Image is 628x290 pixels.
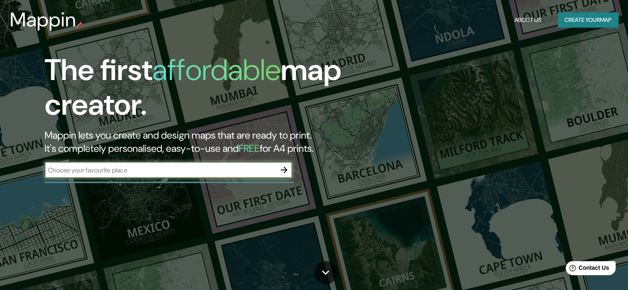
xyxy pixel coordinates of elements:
img: mappin-pin [76,21,83,28]
iframe: Help widget launcher [555,258,619,281]
button: Create yourmap [558,12,618,28]
h5: FREE [239,142,260,155]
h1: The first map creator. [45,53,359,129]
button: About Us [511,12,545,28]
h2: Mappin lets you create and design maps that are ready to print. It's completely personalised, eas... [45,129,359,155]
h1: affordable [152,51,281,89]
h3: Mappin [10,8,76,31]
input: Choose your favourite place [45,165,276,175]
